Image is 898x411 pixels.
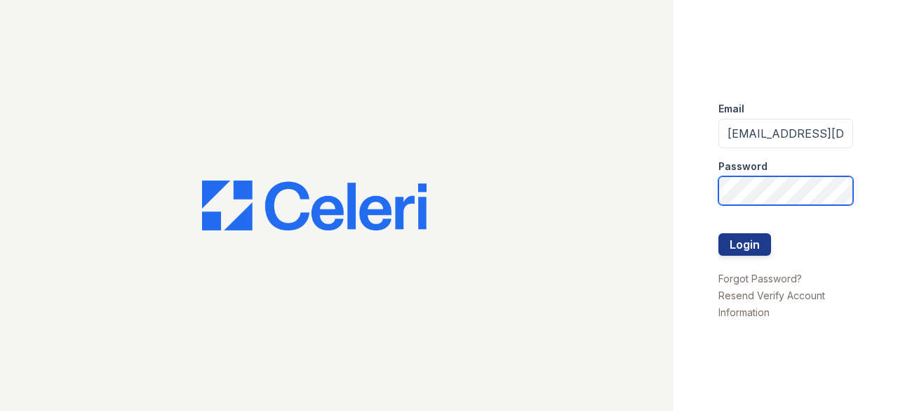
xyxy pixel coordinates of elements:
[718,159,768,174] label: Password
[718,233,771,256] button: Login
[718,289,825,318] a: Resend Verify Account Information
[718,102,744,116] label: Email
[718,273,802,285] a: Forgot Password?
[202,181,427,231] img: CE_Logo_Blue-a8612792a0a2168367f1c8372b55b34899dd931a85d93a1a3d3e32e68fde9ad4.png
